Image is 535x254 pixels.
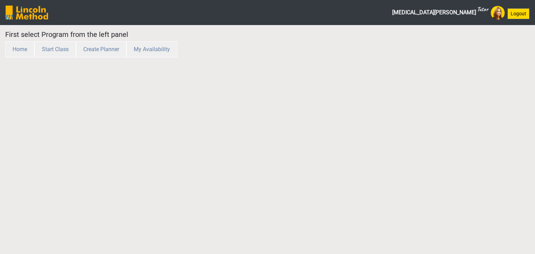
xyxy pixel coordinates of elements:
button: Start Class [34,41,76,57]
a: Start Class [34,46,76,53]
button: Home [5,41,34,57]
a: My Availability [126,46,177,53]
a: Create Planner [76,46,126,53]
span: [MEDICAL_DATA][PERSON_NAME] [392,6,488,19]
button: My Availability [126,41,177,57]
h5: First select Program from the left panel [5,30,396,39]
a: Home [5,46,34,53]
button: Logout [507,8,529,19]
sup: Tutor [477,5,488,13]
button: Create Planner [76,41,126,57]
img: SGY6awQAAAABJRU5ErkJggg== [6,6,48,19]
img: Avatar [491,6,505,20]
